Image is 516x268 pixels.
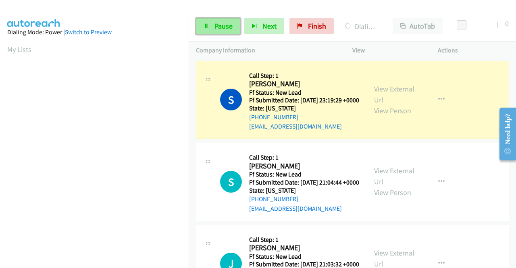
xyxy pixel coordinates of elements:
p: Actions [438,46,509,55]
h5: Call Step: 1 [249,236,359,244]
a: View External Url [374,166,414,186]
span: Next [262,21,277,31]
a: Pause [196,18,240,34]
a: [EMAIL_ADDRESS][DOMAIN_NAME] [249,205,342,212]
h5: Ff Status: New Lead [249,89,359,97]
h2: [PERSON_NAME] [249,79,357,89]
a: Finish [289,18,334,34]
div: The call is yet to be attempted [220,171,242,193]
h2: [PERSON_NAME] [249,162,357,171]
h2: [PERSON_NAME] [249,243,357,253]
a: [EMAIL_ADDRESS][DOMAIN_NAME] [249,123,342,130]
a: Switch to Preview [65,28,112,36]
div: Dialing Mode: Power | [7,27,181,37]
span: Pause [214,21,233,31]
button: AutoTab [393,18,443,34]
h1: S [220,89,242,110]
a: [PHONE_NUMBER] [249,195,298,203]
h5: Call Step: 1 [249,72,359,80]
p: Dialing [PERSON_NAME] [345,21,378,32]
iframe: Resource Center [493,102,516,166]
p: Company Information [196,46,338,55]
span: Finish [308,21,326,31]
div: 0 [505,18,509,29]
h5: Ff Status: New Lead [249,253,359,261]
a: My Lists [7,45,31,54]
div: Delay between calls (in seconds) [461,22,498,28]
a: View External Url [374,84,414,104]
a: [PHONE_NUMBER] [249,113,298,121]
h5: Call Step: 1 [249,154,359,162]
h5: Ff Submitted Date: [DATE] 23:19:29 +0000 [249,96,359,104]
h5: State: [US_STATE] [249,187,359,195]
p: View [352,46,423,55]
h5: Ff Submitted Date: [DATE] 21:04:44 +0000 [249,179,359,187]
h5: State: [US_STATE] [249,104,359,112]
button: Next [244,18,284,34]
a: View Person [374,106,411,115]
h1: S [220,171,242,193]
a: View Person [374,188,411,197]
h5: Ff Status: New Lead [249,170,359,179]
